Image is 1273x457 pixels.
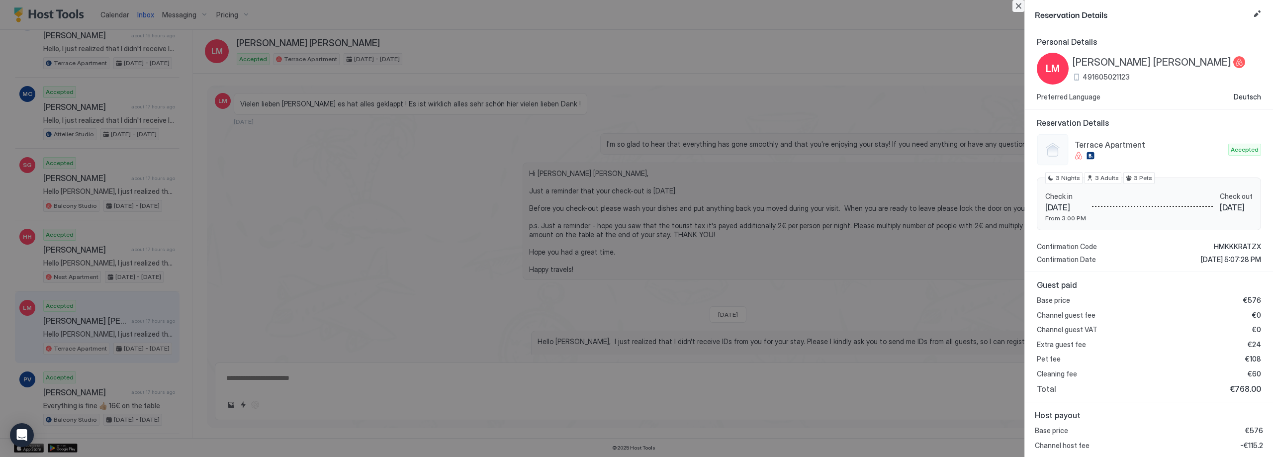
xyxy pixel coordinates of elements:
[1037,369,1077,378] span: Cleaning fee
[1037,242,1097,251] span: Confirmation Code
[1252,311,1261,320] span: €0
[1252,325,1261,334] span: €0
[1037,255,1096,264] span: Confirmation Date
[1037,384,1056,394] span: Total
[1037,118,1261,128] span: Reservation Details
[1251,8,1263,20] button: Edit reservation
[1231,145,1259,154] span: Accepted
[1220,192,1253,201] span: Check out
[1073,56,1231,69] span: [PERSON_NAME] [PERSON_NAME]
[1035,441,1090,450] span: Channel host fee
[10,423,34,447] div: Open Intercom Messenger
[1220,202,1253,212] span: [DATE]
[1046,61,1060,76] span: LM
[1037,325,1097,334] span: Channel guest VAT
[1035,8,1249,20] span: Reservation Details
[1248,369,1261,378] span: €60
[1248,340,1261,349] span: €24
[1240,441,1263,450] span: -€115.2
[1134,174,1152,183] span: 3 Pets
[1045,202,1086,212] span: [DATE]
[1095,174,1119,183] span: 3 Adults
[1201,255,1261,264] span: [DATE] 5:07:28 PM
[1037,311,1095,320] span: Channel guest fee
[1214,242,1261,251] span: HMKKKRATZX
[1037,296,1070,305] span: Base price
[1037,280,1261,290] span: Guest paid
[1037,92,1100,101] span: Preferred Language
[1234,92,1261,101] span: Deutsch
[1056,174,1080,183] span: 3 Nights
[1035,410,1263,420] span: Host payout
[1037,340,1086,349] span: Extra guest fee
[1035,426,1068,435] span: Base price
[1230,384,1261,394] span: €768.00
[1037,355,1061,364] span: Pet fee
[1045,192,1086,201] span: Check in
[1075,140,1224,150] span: Terrace Apartment
[1245,426,1263,435] span: €576
[1037,37,1261,47] span: Personal Details
[1045,214,1086,222] span: From 3:00 PM
[1245,355,1261,364] span: €108
[1243,296,1261,305] span: €576
[1083,73,1130,82] span: 491605021123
